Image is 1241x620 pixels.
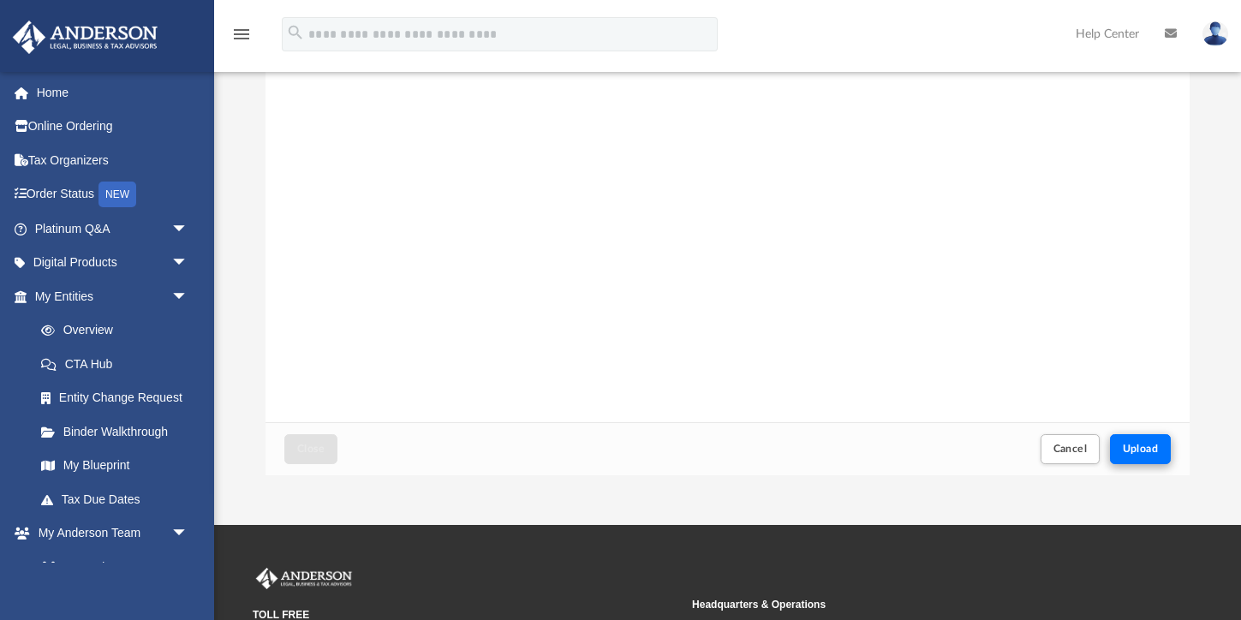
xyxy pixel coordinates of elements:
[1110,434,1172,464] button: Upload
[12,143,214,177] a: Tax Organizers
[12,75,214,110] a: Home
[24,550,197,584] a: My Anderson Team
[297,444,325,454] span: Close
[12,212,214,246] a: Platinum Q&Aarrow_drop_down
[171,212,206,247] span: arrow_drop_down
[12,177,214,212] a: Order StatusNEW
[284,434,337,464] button: Close
[171,516,206,551] span: arrow_drop_down
[24,414,214,449] a: Binder Walkthrough
[24,347,214,381] a: CTA Hub
[231,33,252,45] a: menu
[171,246,206,281] span: arrow_drop_down
[1053,444,1088,454] span: Cancel
[12,110,214,144] a: Online Ordering
[24,482,214,516] a: Tax Due Dates
[1202,21,1228,46] img: User Pic
[24,449,206,483] a: My Blueprint
[286,23,305,42] i: search
[24,313,214,348] a: Overview
[1123,444,1159,454] span: Upload
[1041,434,1101,464] button: Cancel
[12,246,214,280] a: Digital Productsarrow_drop_down
[8,21,163,54] img: Anderson Advisors Platinum Portal
[12,279,214,313] a: My Entitiesarrow_drop_down
[171,279,206,314] span: arrow_drop_down
[253,568,355,590] img: Anderson Advisors Platinum Portal
[231,24,252,45] i: menu
[692,597,1119,612] small: Headquarters & Operations
[24,381,214,415] a: Entity Change Request
[98,182,136,207] div: NEW
[12,516,206,551] a: My Anderson Teamarrow_drop_down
